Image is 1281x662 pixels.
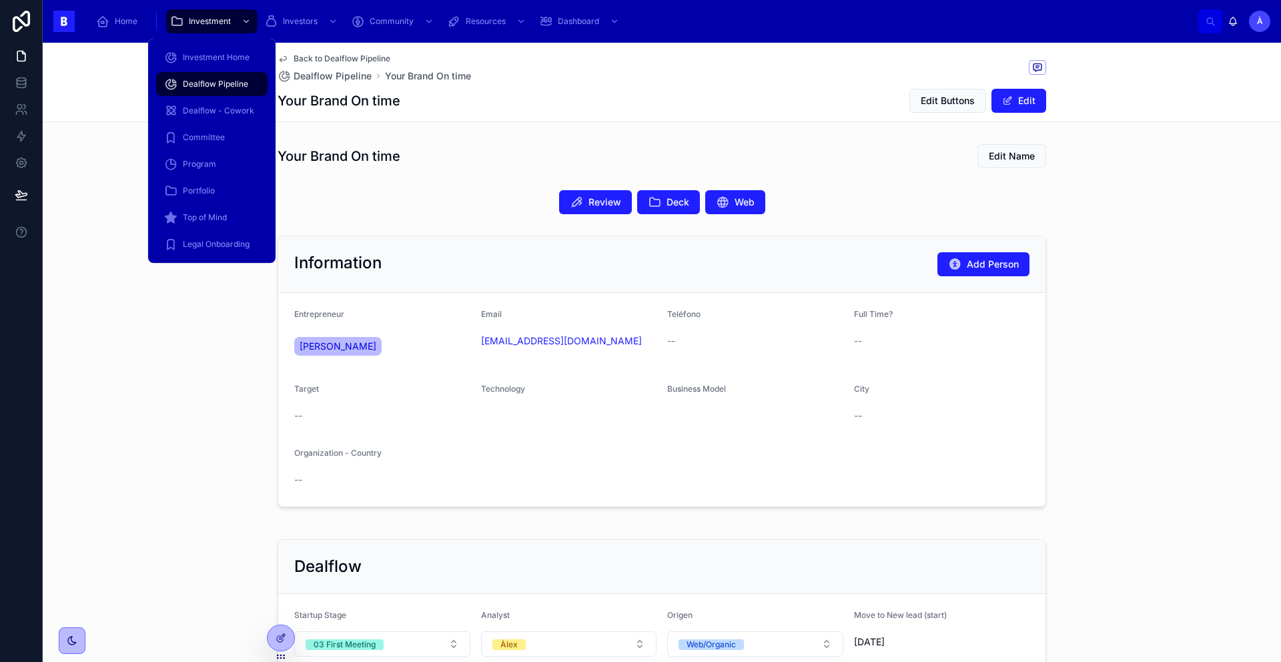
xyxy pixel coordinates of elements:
span: Move to New lead (start) [854,610,947,620]
button: Web [705,190,765,214]
span: -- [294,409,302,422]
span: [PERSON_NAME] [300,340,376,353]
button: Edit [991,89,1046,113]
span: Home [115,16,137,27]
img: App logo [53,11,75,32]
h1: Your Brand On time [278,91,400,110]
h2: Information [294,252,382,274]
span: City [854,384,869,394]
a: Investment Home [156,45,268,69]
a: Your Brand On time [385,69,471,83]
button: Add Person [937,252,1029,276]
a: Program [156,152,268,176]
span: Entrepreneur [294,309,344,319]
span: À [1257,16,1263,27]
a: Investors [260,9,344,33]
span: Legal Onboarding [183,239,250,250]
span: Back to Dealflow Pipeline [294,53,390,64]
a: Portfolio [156,179,268,203]
span: Resources [466,16,506,27]
span: Deck [667,196,689,209]
button: Edit Name [977,144,1046,168]
button: Review [559,190,632,214]
span: Origen [667,610,693,620]
a: Community [347,9,440,33]
span: Technology [481,384,525,394]
a: Home [92,9,147,33]
span: Startup Stage [294,610,346,620]
span: Business Model [667,384,726,394]
span: Committee [183,132,225,143]
span: Community [370,16,414,27]
span: Investment [189,16,231,27]
span: Investment Home [183,52,250,63]
span: -- [667,334,675,348]
span: Full Time? [854,309,893,319]
a: Top of Mind [156,206,268,230]
h2: Dealflow [294,556,362,577]
button: Unselect ALEX [492,637,526,651]
a: Dealflow Pipeline [278,69,372,83]
span: Dealflow Pipeline [183,79,248,89]
a: Dealflow Pipeline [156,72,268,96]
span: Teléfono [667,309,701,319]
a: Back to Dealflow Pipeline [278,53,390,64]
span: Dashboard [558,16,599,27]
span: -- [854,334,862,348]
button: Deck [637,190,700,214]
span: Investors [283,16,318,27]
span: -- [854,409,862,422]
span: [DATE] [854,635,1030,649]
button: Select Button [667,631,843,657]
a: [PERSON_NAME] [294,337,382,356]
span: Review [588,196,621,209]
span: Dealflow - Cowork [183,105,254,116]
div: Web/Organic [687,639,736,650]
h1: Your Brand On time [278,147,400,165]
div: scrollable content [85,7,1198,36]
a: Dashboard [535,9,626,33]
a: Resources [443,9,532,33]
span: Analyst [481,610,510,620]
span: Target [294,384,319,394]
span: Portfolio [183,186,215,196]
button: Edit Buttons [909,89,986,113]
span: Program [183,159,216,170]
span: Email [481,309,502,319]
span: Top of Mind [183,212,227,223]
div: Àlex [500,639,518,650]
div: 03 First Meeting [314,639,376,650]
span: Add Person [967,258,1019,271]
span: Organization - Country [294,448,382,458]
a: [EMAIL_ADDRESS][DOMAIN_NAME] [481,334,642,348]
button: Select Button [481,631,657,657]
a: Legal Onboarding [156,232,268,256]
a: Dealflow - Cowork [156,99,268,123]
span: -- [294,473,302,486]
span: Dealflow Pipeline [294,69,372,83]
span: Edit Buttons [921,94,975,107]
button: Select Button [294,631,470,657]
span: Web [735,196,755,209]
a: Committee [156,125,268,149]
a: Investment [166,9,258,33]
span: Edit Name [989,149,1035,163]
